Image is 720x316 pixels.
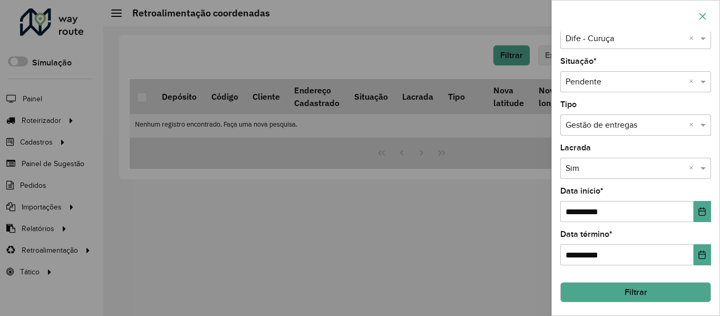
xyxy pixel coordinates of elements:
[560,282,711,302] button: Filtrar
[560,141,591,154] label: Lacrada
[560,185,604,197] label: Data início
[694,244,711,265] button: Choose Date
[689,119,698,131] span: Clear all
[694,201,711,222] button: Choose Date
[689,32,698,45] span: Clear all
[560,228,612,241] label: Data término
[689,162,698,175] span: Clear all
[689,75,698,88] span: Clear all
[560,98,577,111] label: Tipo
[560,55,597,68] label: Situação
